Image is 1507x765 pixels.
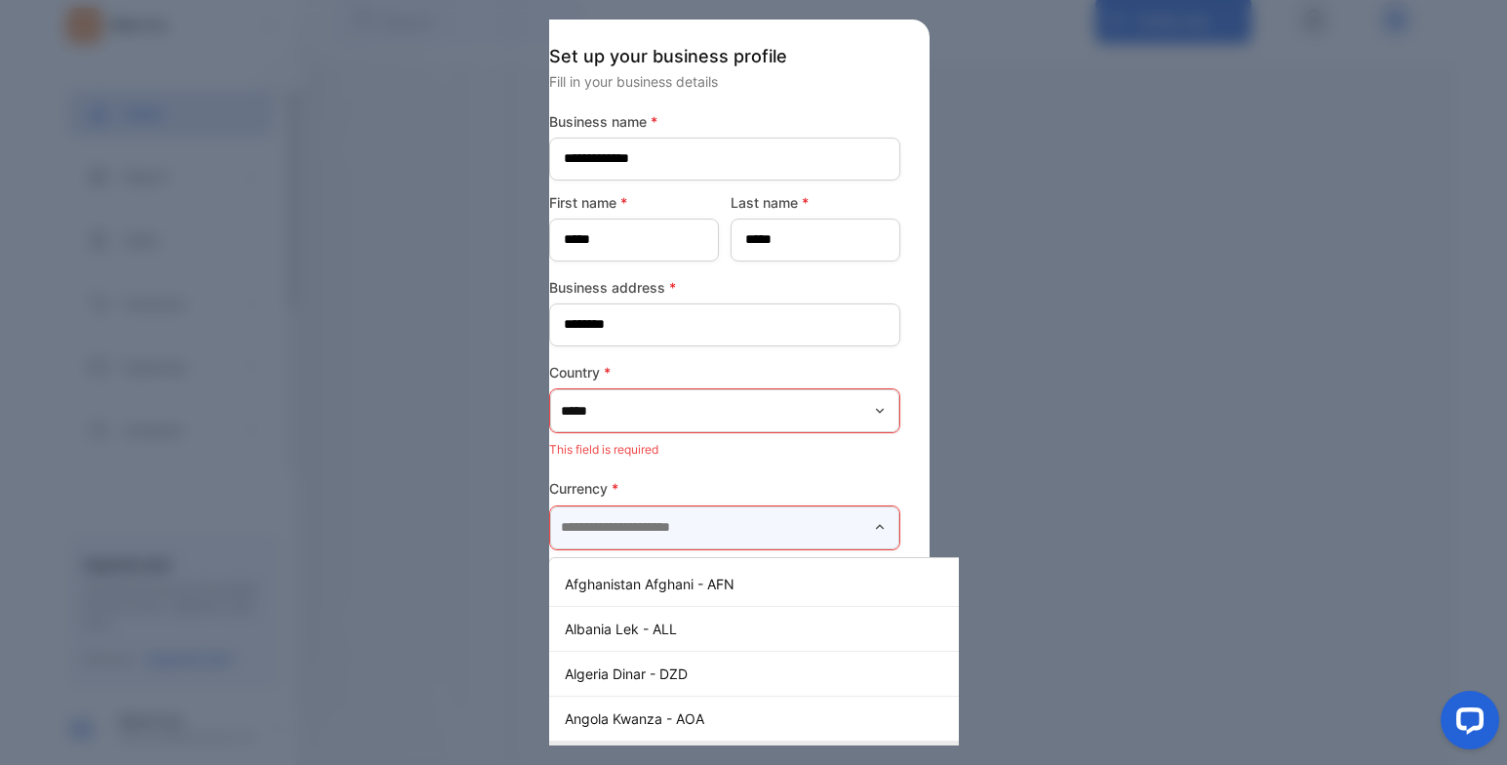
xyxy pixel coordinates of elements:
[549,478,900,499] label: Currency
[549,43,900,69] p: Set up your business profile
[549,111,900,132] label: Business name
[565,619,1035,639] p: Albania Lek - ALL
[549,192,719,213] label: First name
[549,554,900,580] p: This field is required
[731,192,900,213] label: Last name
[565,664,1035,684] p: Algeria Dinar - DZD
[1425,683,1507,765] iframe: LiveChat chat widget
[549,277,900,298] label: Business address
[565,708,1035,729] p: Angola Kwanza - AOA
[549,437,900,463] p: This field is required
[549,362,900,382] label: Country
[549,71,900,92] p: Fill in your business details
[565,574,1035,594] p: Afghanistan Afghani - AFN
